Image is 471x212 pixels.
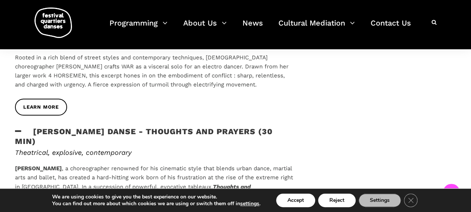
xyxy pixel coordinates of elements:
[183,17,227,39] a: About Us
[242,17,263,39] a: News
[23,103,59,111] span: learn more
[318,194,356,207] button: Reject
[15,148,132,156] em: Theatrical, explosive, contemporary
[15,165,62,172] b: [PERSON_NAME]
[276,194,315,207] button: Accept
[240,200,259,207] button: settings
[404,194,417,207] button: Close GDPR Cookie Banner
[109,17,167,39] a: Programming
[359,194,401,207] button: Settings
[15,98,67,115] a: learn more
[371,17,411,39] a: Contact Us
[52,200,260,207] p: You can find out more about which cookies we are using or switch them off in .
[278,17,355,39] a: Cultural Mediation
[52,194,260,200] p: We are using cookies to give you the best experience on our website.
[15,165,293,190] span: , a choreographer renowned for his cinematic style that blends urban dance, martial arts and ball...
[34,8,72,38] img: logo-fqd-med
[15,127,295,145] h3: [PERSON_NAME] Danse - Thoughts and Prayers (30 min)
[15,54,289,88] span: Rooted in a rich blend of street styles and contemporary techniques, [DEMOGRAPHIC_DATA] choreogra...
